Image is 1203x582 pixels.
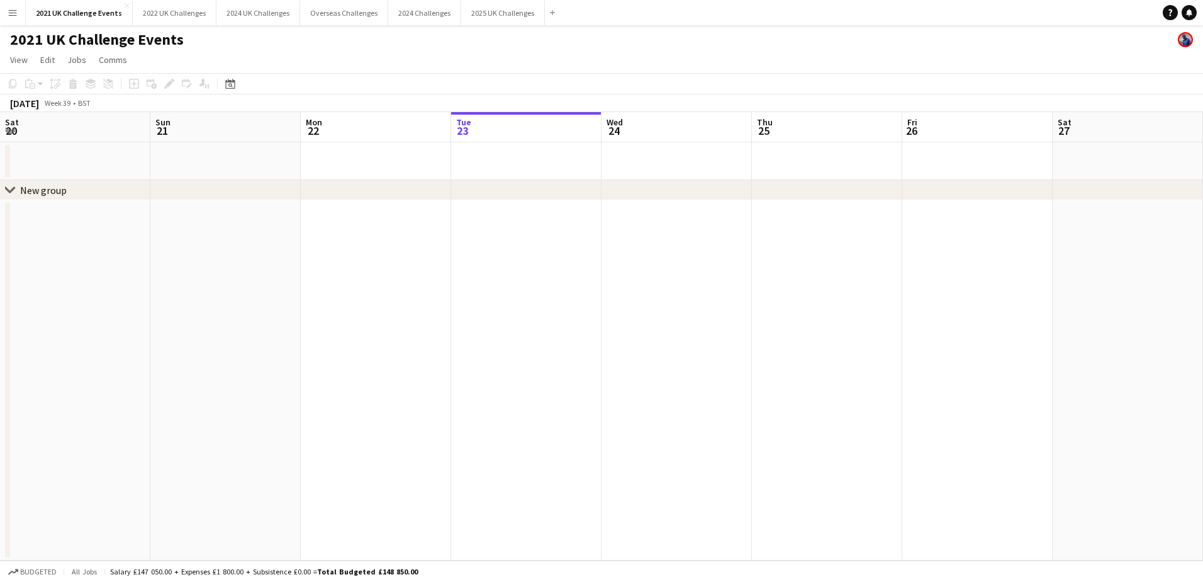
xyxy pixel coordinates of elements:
span: 22 [304,123,322,138]
span: Wed [607,117,623,128]
span: Comms [99,54,127,66]
button: 2022 UK Challenges [133,1,216,25]
span: 23 [454,123,471,138]
app-user-avatar: Andy Baker [1178,32,1193,47]
div: BST [78,98,91,108]
span: Sat [5,117,19,128]
span: Fri [907,117,917,128]
div: Salary £147 050.00 + Expenses £1 800.00 + Subsistence £0.00 = [110,567,418,576]
span: 27 [1056,123,1072,138]
button: 2024 UK Challenges [216,1,300,25]
span: 24 [605,123,623,138]
span: Week 39 [42,98,73,108]
span: Mon [306,117,322,128]
button: 2024 Challenges [388,1,461,25]
span: Tue [456,117,471,128]
span: 25 [755,123,773,138]
button: Overseas Challenges [300,1,388,25]
span: Sun [155,117,171,128]
a: Jobs [62,52,91,68]
span: Edit [40,54,55,66]
span: Thu [757,117,773,128]
button: Budgeted [6,565,59,579]
span: All jobs [69,567,99,576]
span: Jobs [67,54,86,66]
span: View [10,54,28,66]
a: Comms [94,52,132,68]
div: New group [20,184,67,197]
div: [DATE] [10,97,39,110]
span: 21 [154,123,171,138]
span: Budgeted [20,568,57,576]
span: Total Budgeted £148 850.00 [317,567,418,576]
span: 26 [905,123,917,138]
span: 20 [3,123,19,138]
a: View [5,52,33,68]
h1: 2021 UK Challenge Events [10,30,184,49]
button: 2021 UK Challenge Events [26,1,133,25]
a: Edit [35,52,60,68]
span: Sat [1058,117,1072,128]
button: 2025 UK Challenges [461,1,545,25]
